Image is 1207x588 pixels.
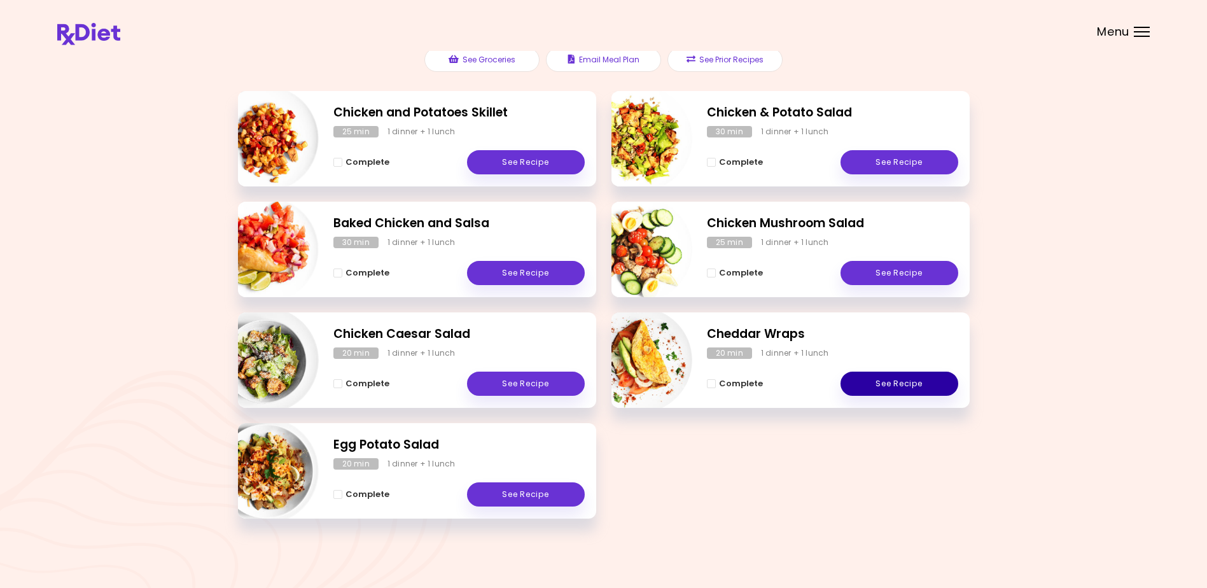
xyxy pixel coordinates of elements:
[707,265,763,281] button: Complete - Chicken Mushroom Salad
[333,458,379,470] div: 20 min
[333,104,585,122] h2: Chicken and Potatoes Skillet
[345,489,389,500] span: Complete
[333,376,389,391] button: Complete - Chicken Caesar Salad
[707,376,763,391] button: Complete - Cheddar Wraps
[707,214,958,233] h2: Chicken Mushroom Salad
[587,307,692,413] img: Info - Cheddar Wraps
[719,157,763,167] span: Complete
[467,150,585,174] a: See Recipe - Chicken and Potatoes Skillet
[345,268,389,278] span: Complete
[467,261,585,285] a: See Recipe - Baked Chicken and Salsa
[333,436,585,454] h2: Egg Potato Salad
[333,265,389,281] button: Complete - Baked Chicken and Salsa
[719,268,763,278] span: Complete
[841,150,958,174] a: See Recipe - Chicken & Potato Salad
[387,458,456,470] div: 1 dinner + 1 lunch
[333,347,379,359] div: 20 min
[387,126,456,137] div: 1 dinner + 1 lunch
[761,237,829,248] div: 1 dinner + 1 lunch
[387,347,456,359] div: 1 dinner + 1 lunch
[719,379,763,389] span: Complete
[424,48,540,72] button: See Groceries
[667,48,783,72] button: See Prior Recipes
[707,237,752,248] div: 25 min
[345,379,389,389] span: Complete
[387,237,456,248] div: 1 dinner + 1 lunch
[841,372,958,396] a: See Recipe - Cheddar Wraps
[333,487,389,502] button: Complete - Egg Potato Salad
[213,86,319,192] img: Info - Chicken and Potatoes Skillet
[1097,26,1129,38] span: Menu
[333,237,379,248] div: 30 min
[57,23,120,45] img: RxDiet
[707,325,958,344] h2: Cheddar Wraps
[333,126,379,137] div: 25 min
[467,372,585,396] a: See Recipe - Chicken Caesar Salad
[345,157,389,167] span: Complete
[841,261,958,285] a: See Recipe - Chicken Mushroom Salad
[707,155,763,170] button: Complete - Chicken & Potato Salad
[213,418,319,524] img: Info - Egg Potato Salad
[587,197,692,302] img: Info - Chicken Mushroom Salad
[467,482,585,507] a: See Recipe - Egg Potato Salad
[761,347,829,359] div: 1 dinner + 1 lunch
[213,197,319,302] img: Info - Baked Chicken and Salsa
[333,155,389,170] button: Complete - Chicken and Potatoes Skillet
[707,126,752,137] div: 30 min
[587,86,692,192] img: Info - Chicken & Potato Salad
[707,104,958,122] h2: Chicken & Potato Salad
[213,307,319,413] img: Info - Chicken Caesar Salad
[707,347,752,359] div: 20 min
[761,126,829,137] div: 1 dinner + 1 lunch
[333,214,585,233] h2: Baked Chicken and Salsa
[333,325,585,344] h2: Chicken Caesar Salad
[546,48,661,72] button: Email Meal Plan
